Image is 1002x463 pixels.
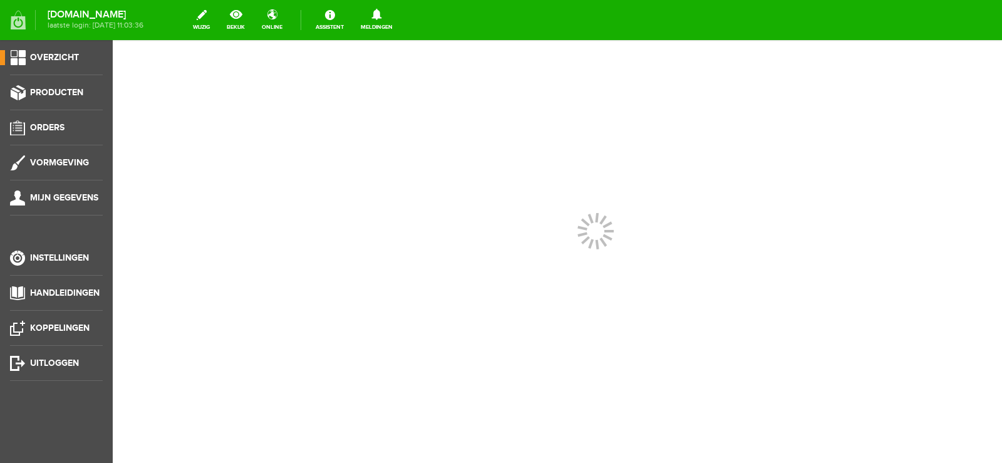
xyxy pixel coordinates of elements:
span: Instellingen [30,252,89,263]
span: laatste login: [DATE] 11:03:36 [48,22,143,29]
a: wijzig [185,6,217,34]
span: Vormgeving [30,157,89,168]
span: Handleidingen [30,288,100,298]
a: Assistent [308,6,351,34]
span: Uitloggen [30,358,79,368]
a: bekijk [219,6,252,34]
span: Koppelingen [30,323,90,333]
span: Overzicht [30,52,79,63]
span: Orders [30,122,65,133]
strong: [DOMAIN_NAME] [48,11,143,18]
span: Mijn gegevens [30,192,98,203]
a: Meldingen [353,6,400,34]
a: online [254,6,290,34]
span: Producten [30,87,83,98]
